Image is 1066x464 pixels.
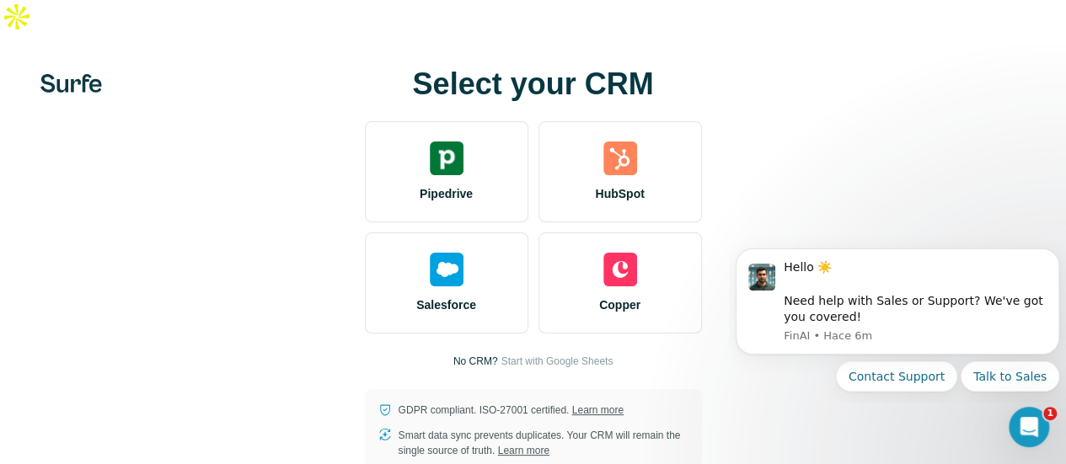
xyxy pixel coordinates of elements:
p: Smart data sync prevents duplicates. Your CRM will remain the single source of truth. [399,428,688,458]
iframe: Intercom live chat [1009,407,1049,447]
span: 1 [1043,407,1057,420]
p: GDPR compliant. ISO-27001 certified. [399,403,624,418]
p: No CRM? [453,354,498,369]
img: copper's logo [603,253,637,286]
img: hubspot's logo [603,141,637,175]
span: Salesforce [416,296,476,313]
a: Learn more [572,404,624,416]
a: Learn more [498,445,549,456]
iframe: Intercom notifications mensaje [729,235,1066,402]
img: Surfe's logo [40,74,102,93]
img: salesforce's logo [430,253,463,286]
span: Copper [599,296,640,313]
span: HubSpot [595,185,644,202]
button: Start with Google Sheets [501,354,613,369]
img: pipedrive's logo [430,141,463,175]
h1: Select your CRM [365,67,702,101]
span: Pipedrive [420,185,473,202]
